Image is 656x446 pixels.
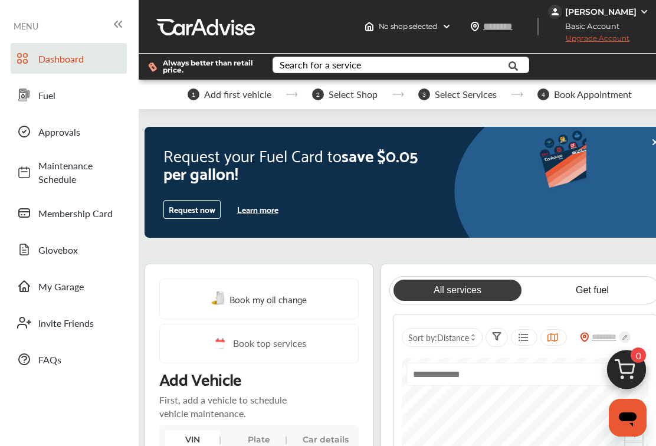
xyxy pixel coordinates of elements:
img: cal_icon.0803b883.svg [212,336,227,351]
a: Fuel [11,80,127,110]
span: Book my oil change [229,291,307,307]
span: No shop selected [379,22,437,31]
button: Request now [163,200,221,219]
div: [PERSON_NAME] [565,6,637,17]
div: Search for a service [280,60,361,70]
a: Book my oil change [211,291,307,307]
img: stepper-arrow.e24c07c6.svg [392,92,404,97]
span: Glovebox [38,243,121,257]
span: My Garage [38,280,121,293]
a: My Garage [11,271,127,301]
img: oil-change.e5047c97.svg [211,291,227,306]
p: First, add a vehicle to schedule vehicle maintenance. [159,393,299,420]
span: 1 [188,88,199,100]
span: Dashboard [38,52,121,65]
span: 3 [418,88,430,100]
span: Basic Account [549,20,629,32]
a: Book top services [159,324,359,363]
a: Glovebox [11,234,127,265]
span: save $0.05 per gallon! [163,140,418,186]
span: Book Appointment [554,89,632,100]
img: dollor_label_vector.a70140d1.svg [148,62,157,72]
a: Invite Friends [11,307,127,338]
img: location_vector.a44bc228.svg [470,22,480,31]
span: Fuel [38,88,121,102]
span: Approvals [38,125,121,139]
span: 2 [312,88,324,100]
span: Invite Friends [38,316,121,330]
img: jVpblrzwTbfkPYzPPzSLxeg0AAAAASUVORK5CYII= [548,5,562,19]
span: Upgrade Account [548,34,629,48]
img: header-down-arrow.9dd2ce7d.svg [442,22,451,31]
span: 0 [631,347,646,363]
span: Book top services [233,336,306,351]
span: Add first vehicle [204,89,271,100]
span: Always better than retail price. [163,60,254,74]
a: Approvals [11,116,127,147]
img: header-divider.bc55588e.svg [537,18,539,35]
span: Select Services [435,89,497,100]
img: header-home-logo.8d720a4f.svg [365,22,374,31]
span: Select Shop [329,89,378,100]
a: Maintenance Schedule [11,153,127,192]
button: Learn more [232,201,283,218]
img: cart_icon.3d0951e8.svg [598,345,655,401]
span: Maintenance Schedule [38,159,121,186]
img: stepper-arrow.e24c07c6.svg [286,92,298,97]
img: location_vector_orange.38f05af8.svg [580,332,589,342]
span: Sort by : [408,332,469,343]
a: Membership Card [11,198,127,228]
span: 4 [537,88,549,100]
a: All services [393,280,521,301]
span: MENU [14,21,38,31]
a: Dashboard [11,43,127,74]
span: Membership Card [38,206,121,220]
p: Add Vehicle [159,368,241,388]
span: Distance [437,332,469,343]
img: WGsFRI8htEPBVLJbROoPRyZpYNWhNONpIPPETTm6eUC0GeLEiAAAAAElFTkSuQmCC [639,7,649,17]
img: stepper-arrow.e24c07c6.svg [511,92,523,97]
iframe: Button to launch messaging window [609,399,647,437]
span: FAQs [38,353,121,366]
a: FAQs [11,344,127,375]
span: Request your Fuel Card to [163,140,342,169]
